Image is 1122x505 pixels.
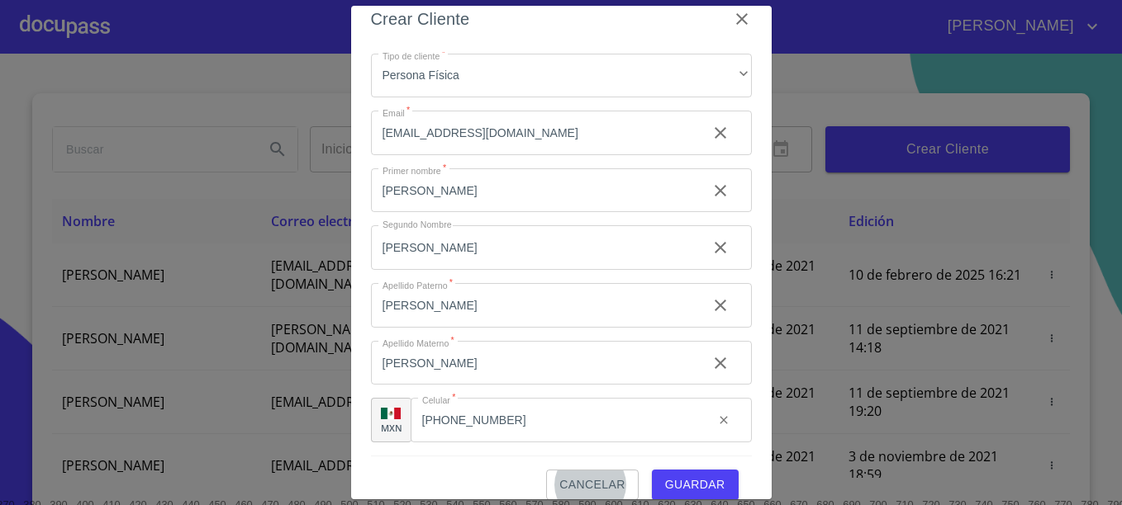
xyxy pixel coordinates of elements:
[371,54,752,98] div: Persona Física
[381,408,401,419] img: R93DlvwvvjP9fbrDwZeCRYBHk45OWMq+AAOlFVsxT89f82nwPLnD58IP7+ANJEaWYhP0Tx8kkA0WlQMPQsAAgwAOmBj20AXj6...
[652,470,739,500] button: Guardar
[701,286,740,325] button: clear input
[701,228,740,267] button: clear input
[559,474,625,495] span: Cancelar
[701,113,740,153] button: clear input
[371,6,470,32] h6: Crear Cliente
[665,474,725,495] span: Guardar
[381,422,402,434] p: MXN
[701,343,740,383] button: clear input
[546,470,638,500] button: Cancelar
[701,171,740,210] button: clear input
[707,404,740,437] button: clear input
